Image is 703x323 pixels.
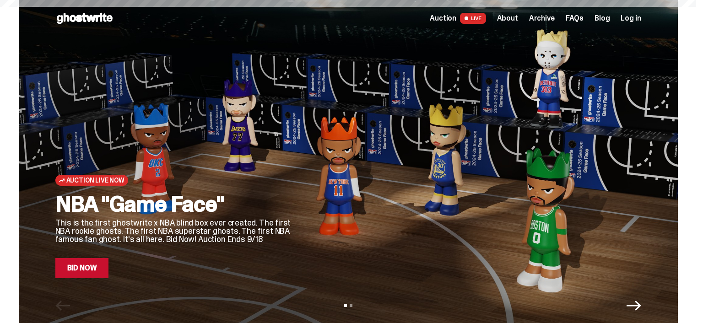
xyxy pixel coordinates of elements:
[55,193,293,215] h2: NBA "Game Face"
[566,15,584,22] a: FAQs
[350,304,352,307] button: View slide 2
[430,13,486,24] a: Auction LIVE
[497,15,518,22] a: About
[595,15,610,22] a: Blog
[430,15,456,22] span: Auction
[66,177,124,184] span: Auction Live Now
[344,304,347,307] button: View slide 1
[627,298,641,313] button: Next
[529,15,555,22] a: Archive
[55,258,109,278] a: Bid Now
[621,15,641,22] a: Log in
[55,219,293,243] p: This is the first ghostwrite x NBA blind box ever created. The first NBA rookie ghosts. The first...
[460,13,486,24] span: LIVE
